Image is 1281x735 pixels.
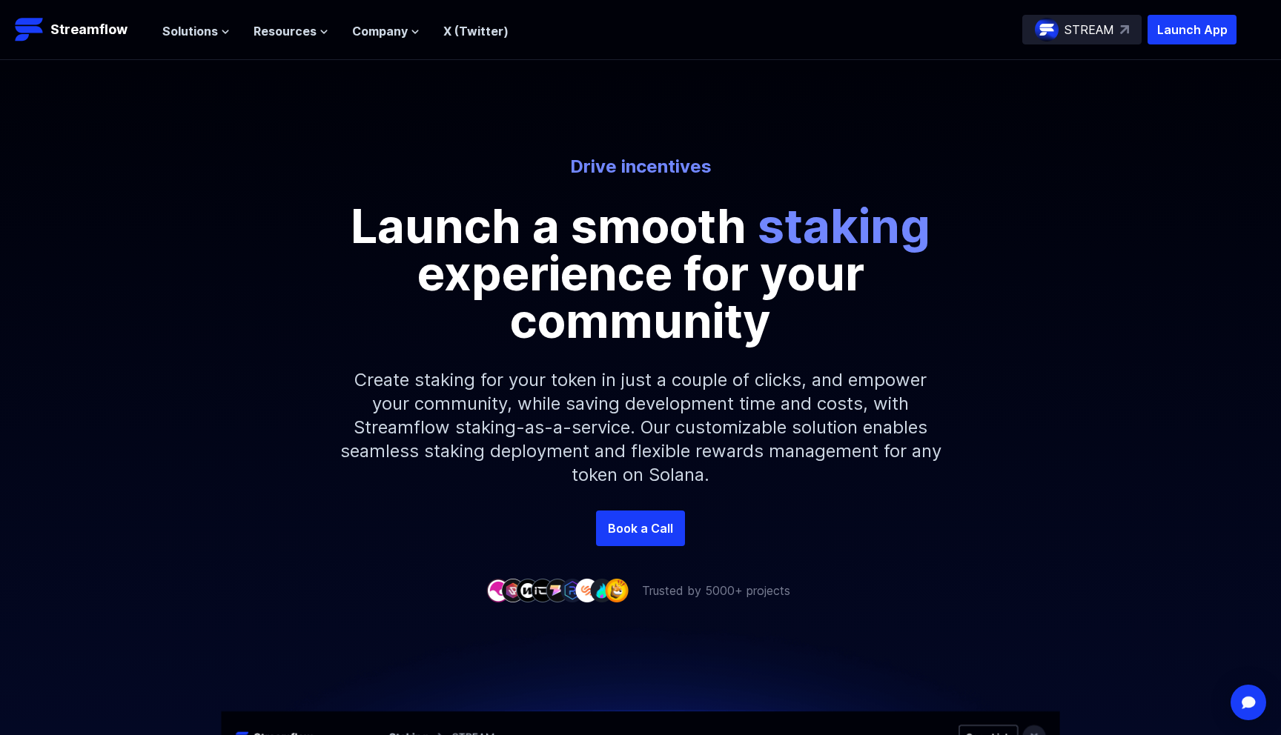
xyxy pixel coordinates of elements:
[1148,15,1237,44] button: Launch App
[254,22,317,40] span: Resources
[1231,685,1266,720] div: Open Intercom Messenger
[1120,25,1129,34] img: top-right-arrow.svg
[516,579,540,602] img: company-3
[322,345,959,510] p: Create staking for your token in just a couple of clicks, and empower your community, while savin...
[596,510,685,546] a: Book a Call
[575,579,599,602] img: company-7
[486,579,510,602] img: company-1
[590,579,614,602] img: company-8
[531,579,555,602] img: company-4
[15,15,44,44] img: Streamflow Logo
[1065,21,1114,39] p: STREAM
[1035,18,1059,41] img: streamflow-logo-circle.png
[560,579,584,602] img: company-6
[162,22,218,40] span: Solutions
[642,582,790,599] p: Trusted by 5000+ projects
[605,579,629,602] img: company-9
[758,197,930,254] span: staking
[501,579,525,602] img: company-2
[50,19,128,40] p: Streamflow
[254,22,328,40] button: Resources
[307,202,974,345] p: Launch a smooth experience for your community
[230,155,1051,179] p: Drive incentives
[162,22,230,40] button: Solutions
[1022,15,1142,44] a: STREAM
[15,15,148,44] a: Streamflow
[443,24,509,39] a: X (Twitter)
[352,22,408,40] span: Company
[546,579,569,602] img: company-5
[352,22,420,40] button: Company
